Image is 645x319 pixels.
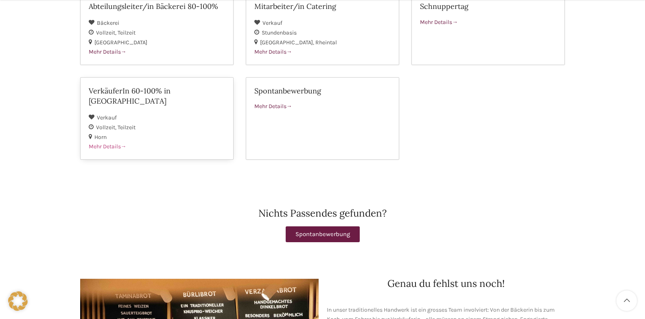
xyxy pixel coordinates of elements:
[80,208,565,218] h2: Nichts Passendes gefunden?
[420,1,556,11] h2: Schnuppertag
[89,1,225,11] h2: Abteilungsleiter/in Bäckerei 80-100%
[96,124,118,131] span: Vollzeit
[254,1,391,11] h2: Mitarbeiter/in Catering
[254,86,391,96] h2: Spontanbewerbung
[89,48,127,55] span: Mehr Details
[94,134,107,141] span: Horn
[89,86,225,106] h2: VerkäuferIn 60-100% in [GEOGRAPHIC_DATA]
[315,39,337,46] span: Rheintal
[420,19,458,26] span: Mehr Details
[262,20,282,26] span: Verkauf
[80,77,234,160] a: VerkäuferIn 60-100% in [GEOGRAPHIC_DATA] Verkauf Vollzeit Teilzeit Horn Mehr Details
[94,39,147,46] span: [GEOGRAPHIC_DATA]
[96,29,118,36] span: Vollzeit
[260,39,315,46] span: [GEOGRAPHIC_DATA]
[97,114,117,121] span: Verkauf
[254,48,292,55] span: Mehr Details
[118,124,136,131] span: Teilzeit
[246,77,399,160] a: Spontanbewerbung Mehr Details
[262,29,297,36] span: Stundenbasis
[286,226,360,242] a: Spontanbewerbung
[327,279,565,289] h2: Genau du fehlst uns noch!
[118,29,136,36] span: Teilzeit
[254,103,292,110] span: Mehr Details
[295,231,350,237] span: Spontanbewerbung
[617,291,637,311] a: Scroll to top button
[89,143,127,150] span: Mehr Details
[97,20,119,26] span: Bäckerei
